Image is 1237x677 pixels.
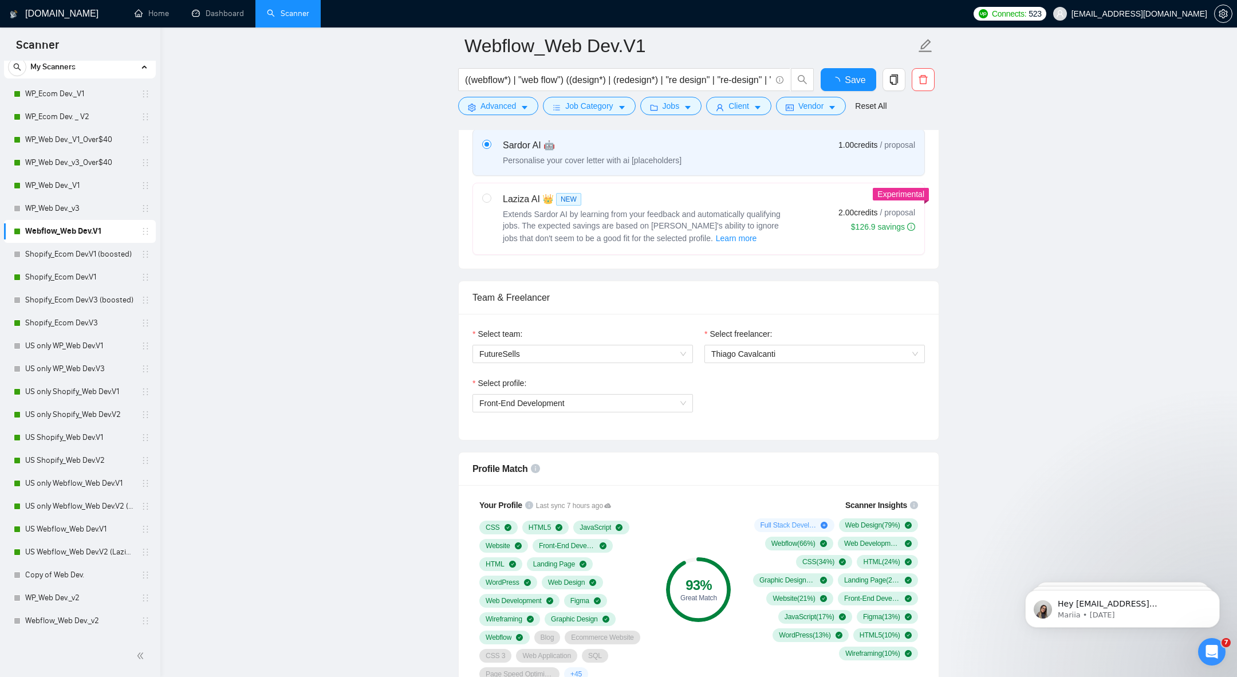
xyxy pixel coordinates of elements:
span: info-circle [525,501,533,509]
button: userClientcaret-down [706,97,771,115]
span: check-circle [905,577,912,584]
span: Last sync 7 hours ago [536,501,611,511]
span: holder [141,364,150,373]
span: caret-down [754,103,762,112]
span: 523 [1029,7,1041,20]
input: Search Freelance Jobs... [465,73,771,87]
span: holder [141,433,150,442]
span: holder [141,616,150,625]
a: WP_Ecom Dev._V1 [25,82,134,105]
span: check-circle [820,577,827,584]
span: JavaScript [580,523,611,532]
span: 2.00 credits [838,206,877,219]
span: caret-down [618,103,626,112]
span: Select profile: [478,377,526,389]
a: Webflow_Web Dev._v2 [25,609,134,632]
span: holder [141,502,150,511]
span: Web Application [522,651,571,660]
span: holder [141,112,150,121]
span: holder [141,296,150,305]
span: Hey [EMAIL_ADDRESS][DOMAIN_NAME], Looks like your Upwork agency FutureSells ran out of connects. ... [50,33,191,190]
button: search [791,68,814,91]
span: Jobs [663,100,680,112]
span: check-circle [546,597,553,604]
span: Scanner [7,37,68,61]
span: user [716,103,724,112]
span: holder [141,273,150,282]
span: holder [141,135,150,144]
span: Blog [541,633,554,642]
span: loading [831,77,845,86]
span: Connects: [992,7,1026,20]
span: Landing Page [533,560,575,569]
span: check-circle [524,579,531,586]
span: check-circle [905,558,912,565]
span: holder [141,227,150,236]
span: holder [141,158,150,167]
button: setting [1214,5,1232,23]
a: WP_Web Dev._V1_Over$40 [25,128,134,151]
a: WP_Web Dev._v3 [25,197,134,220]
a: WP_Web Dev._v2 [25,587,134,609]
span: holder [141,570,150,580]
span: Graphic Design ( 22 %) [759,576,816,585]
span: HTML5 ( 10 %) [860,631,900,640]
span: caret-down [521,103,529,112]
span: Learn more [716,232,757,245]
span: Experimental [877,190,924,199]
span: check-circle [820,540,827,547]
span: Vendor [798,100,824,112]
span: check-circle [580,561,586,568]
button: barsJob Categorycaret-down [543,97,635,115]
a: setting [1214,9,1232,18]
span: NEW [556,193,581,206]
span: check-circle [556,524,562,531]
span: check-circle [516,634,523,641]
span: Scanner Insights [845,501,907,509]
span: edit [918,38,933,53]
span: CSS ( 34 %) [802,557,834,566]
span: info-circle [776,76,783,84]
span: Your Profile [479,501,522,510]
span: check-circle [527,616,534,623]
span: Client [728,100,749,112]
span: 👑 [542,192,554,206]
span: Extends Sardor AI by learning from your feedback and automatically qualifying jobs. The expected ... [503,210,781,243]
span: holder [141,525,150,534]
span: check-circle [905,522,912,529]
label: Select team: [472,328,522,340]
span: WordPress [486,578,519,587]
span: Landing Page ( 21 %) [844,576,900,585]
a: US only Webflow_Web Dev.V2 (Laziza AI) [25,495,134,518]
span: holder [141,456,150,465]
button: Laziza AI NEWExtends Sardor AI by learning from your feedback and automatically qualifying jobs. ... [715,231,758,245]
span: check-circle [616,524,623,531]
span: CSS [486,523,500,532]
button: idcardVendorcaret-down [776,97,846,115]
span: holder [141,410,150,419]
span: Web Development [486,596,542,605]
span: check-circle [515,542,522,549]
span: check-circle [602,616,609,623]
span: Front-End Development [479,399,565,408]
a: US only WP_Web Dev.V1 [25,334,134,357]
span: Web Design [548,578,585,587]
span: double-left [136,650,148,662]
span: Graphic Design [551,615,598,624]
span: check-circle [505,524,511,531]
iframe: Intercom notifications message [1008,566,1237,646]
button: folderJobscaret-down [640,97,702,115]
span: Profile Match [472,464,528,474]
div: Personalise your cover letter with ai [placeholders] [503,155,681,166]
span: delete [912,74,934,85]
a: Shopify_Ecom Dev.V3 (boosted) [25,289,134,312]
div: 93 % [666,578,731,592]
span: check-circle [905,595,912,602]
button: settingAdvancedcaret-down [458,97,538,115]
span: bars [553,103,561,112]
span: check-circle [589,579,596,586]
a: Shopify_Ecom Dev.V3 [25,312,134,334]
span: holder [141,479,150,488]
